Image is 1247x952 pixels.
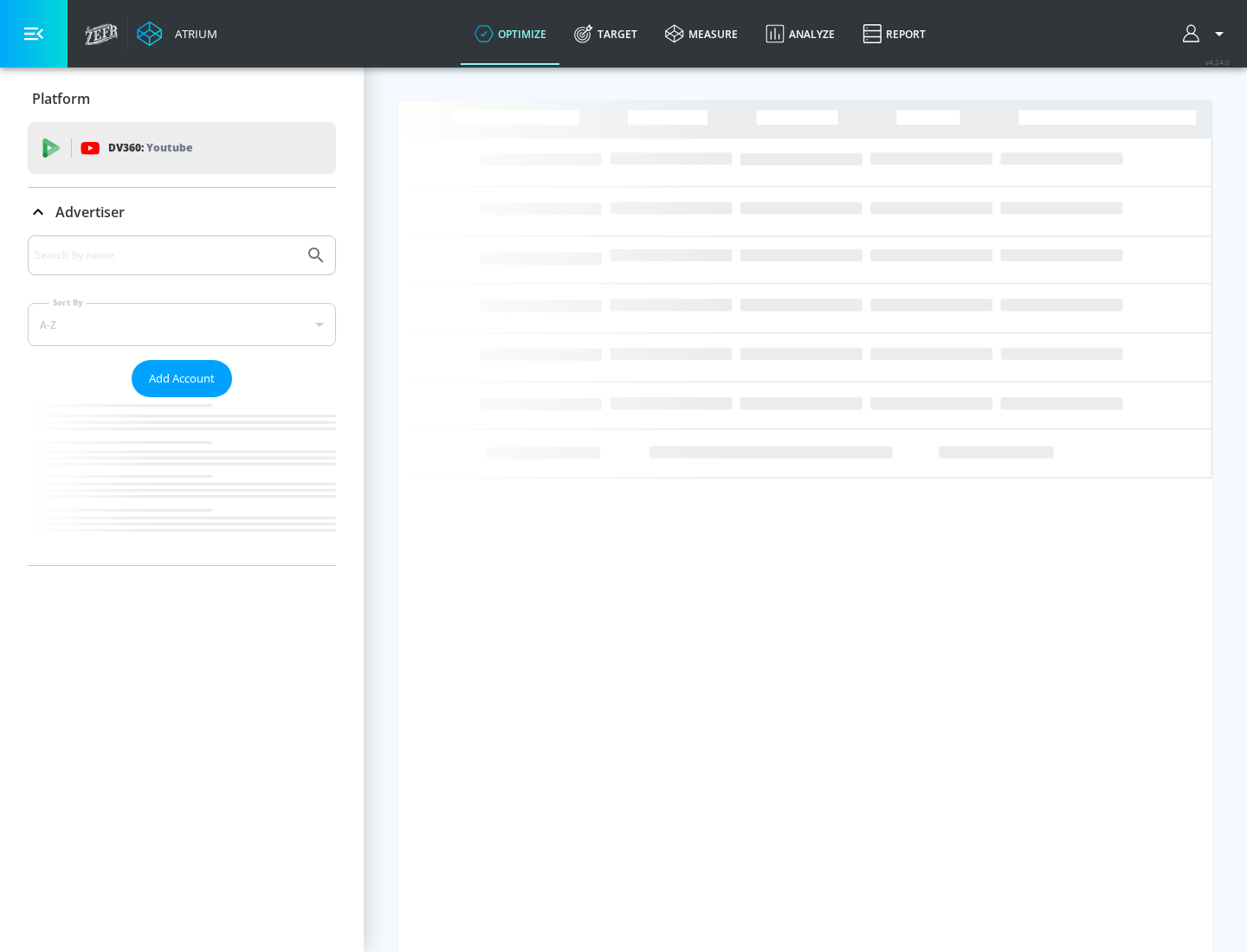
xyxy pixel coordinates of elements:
[28,303,336,346] div: A-Z
[108,138,192,158] p: DV360:
[28,235,336,565] div: Advertiser
[752,3,849,65] a: Analyze
[149,369,215,389] span: Add Account
[132,360,232,397] button: Add Account
[849,3,940,65] a: Report
[35,244,297,267] input: Search by name
[28,188,336,236] div: Advertiser
[651,3,752,65] a: measure
[168,26,217,42] div: Atrium
[28,397,336,565] nav: list of Advertiser
[560,3,651,65] a: Target
[28,122,336,174] div: DV360: Youtube
[146,138,192,157] p: Youtube
[1205,57,1230,67] span: v 4.24.0
[137,21,217,47] a: Atrium
[461,3,560,65] a: optimize
[32,89,90,108] p: Platform
[28,74,336,123] div: Platform
[49,297,87,308] label: Sort By
[55,203,125,222] p: Advertiser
